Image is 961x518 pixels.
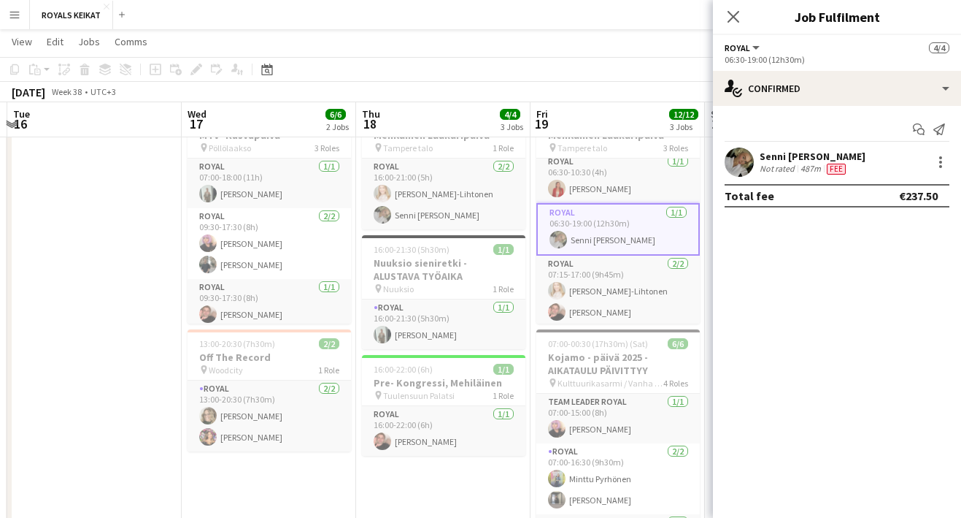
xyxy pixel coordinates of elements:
span: 1 Role [493,142,514,153]
app-card-role: Team Leader Royal1/107:00-15:00 (8h)[PERSON_NAME] [536,394,700,443]
a: View [6,32,38,51]
span: Comms [115,35,147,48]
app-job-card: 16:00-21:30 (5h30m)1/1Nuuksio sieniretki - ALUSTAVA TYÖAIKA Nuuksio1 RoleRoyal1/116:00-21:30 (5h3... [362,235,525,349]
div: Total fee [725,188,774,203]
h3: Off The Record [188,351,351,364]
span: 19 [534,115,548,132]
h3: Job Fulfilment [713,7,961,26]
span: Nuuksio [383,283,414,294]
span: Wed [188,107,207,121]
a: Edit [41,32,69,51]
span: 17 [185,115,207,132]
span: Fri [536,107,548,121]
button: ROYALS KEIKAT [30,1,113,29]
span: Edit [47,35,63,48]
h3: Kojamo - päivä 2025 - AIKATAULU PÄIVITTYY [536,351,700,377]
span: Thu [362,107,380,121]
app-card-role: Royal1/116:00-22:00 (6h)[PERSON_NAME] [362,406,525,456]
app-card-role: Royal1/106:30-19:00 (12h30m)Senni [PERSON_NAME] [536,203,700,256]
app-job-card: 07:00-18:00 (11h)4/4MTV- Kasvupäivä Pöllölaakso3 RolesRoyal1/107:00-18:00 (11h)[PERSON_NAME]Royal... [188,107,351,324]
span: 1/1 [493,244,514,255]
span: Woodcity [209,365,243,376]
span: Sat [711,107,727,121]
span: 16:00-21:30 (5h30m) [374,244,449,255]
span: 6/6 [325,109,346,120]
a: Jobs [72,32,106,51]
app-card-role: Royal1/116:00-21:30 (5h30m)[PERSON_NAME] [362,300,525,349]
span: 12/12 [669,109,698,120]
span: 1/1 [493,364,514,375]
span: 16 [11,115,30,132]
span: 3 Roles [663,142,688,153]
span: View [12,35,32,48]
span: 4/4 [500,109,520,120]
app-job-card: 16:00-21:00 (5h)2/2Mehiläinen Lääkäripäivä Tampere talo1 RoleRoyal2/216:00-21:00 (5h)[PERSON_NAME... [362,107,525,229]
span: 2/2 [319,338,339,349]
div: Crew has different fees then in role [824,163,849,175]
h3: Pre- Kongressi, Mehiläinen [362,376,525,389]
app-card-role: Royal1/106:30-10:30 (4h)[PERSON_NAME] [536,153,700,203]
span: 1 Role [493,390,514,401]
span: Jobs [78,35,100,48]
app-card-role: Royal2/209:30-17:30 (8h)[PERSON_NAME][PERSON_NAME] [188,208,351,279]
app-card-role: Royal2/216:00-21:00 (5h)[PERSON_NAME]-LihtonenSenni [PERSON_NAME] [362,159,525,229]
h3: Nuuksio sieniretki - ALUSTAVA TYÖAIKA [362,256,525,283]
app-card-role: Royal2/207:15-17:00 (9h45m)[PERSON_NAME]-Lihtonen[PERSON_NAME] [536,256,700,327]
div: €237.50 [899,188,938,203]
div: 06:30-19:00 (12h30m) [725,54,949,65]
span: Tue [13,107,30,121]
div: Not rated [760,163,798,175]
span: Royal [725,42,750,53]
span: 16:00-22:00 (6h) [374,364,433,375]
app-job-card: 06:30-19:00 (12h30m)4/4Mehiläinen Lääkäripäivä Tampere talo3 RolesRoyal1/106:30-10:30 (4h)[PERSON... [536,107,700,324]
span: 4/4 [929,42,949,53]
app-job-card: 16:00-22:00 (6h)1/1Pre- Kongressi, Mehiläinen Tuulensuun Palatsi1 RoleRoyal1/116:00-22:00 (6h)[PE... [362,355,525,456]
span: Tuulensuun Palatsi [383,390,455,401]
span: Kulttuurikasarmi / Vanha Ylioppilastalo [557,378,663,389]
div: 3 Jobs [670,121,698,132]
span: 3 Roles [314,142,339,153]
div: 2 Jobs [326,121,349,132]
app-card-role: Royal2/213:00-20:30 (7h30m)[PERSON_NAME][PERSON_NAME] [188,381,351,452]
span: Tampere talo [383,142,433,153]
span: 20 [709,115,727,132]
app-card-role: Royal1/107:00-18:00 (11h)[PERSON_NAME] [188,159,351,208]
span: 1 Role [318,365,339,376]
a: Comms [109,32,153,51]
app-card-role: Royal1/109:30-17:30 (8h)[PERSON_NAME] [188,279,351,329]
div: [DATE] [12,85,45,99]
app-card-role: Royal2/207:00-16:30 (9h30m)Minttu Pyrhönen[PERSON_NAME] [536,443,700,514]
span: 07:00-00:30 (17h30m) (Sat) [548,338,648,349]
span: Tampere talo [557,142,607,153]
div: Confirmed [713,71,961,106]
span: 4 Roles [663,378,688,389]
div: Senni [PERSON_NAME] [760,150,865,163]
button: Royal [725,42,762,53]
span: 18 [360,115,380,132]
app-job-card: 13:00-20:30 (7h30m)2/2Off The Record Woodcity1 RoleRoyal2/213:00-20:30 (7h30m)[PERSON_NAME][PERSO... [188,330,351,452]
div: UTC+3 [90,86,116,97]
span: 6/6 [668,338,688,349]
span: 1 Role [493,283,514,294]
span: 13:00-20:30 (7h30m) [199,338,275,349]
div: 487m [798,163,824,175]
span: Fee [827,164,846,175]
span: Week 38 [48,86,85,97]
div: 3 Jobs [501,121,523,132]
span: Pöllölaakso [209,142,251,153]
